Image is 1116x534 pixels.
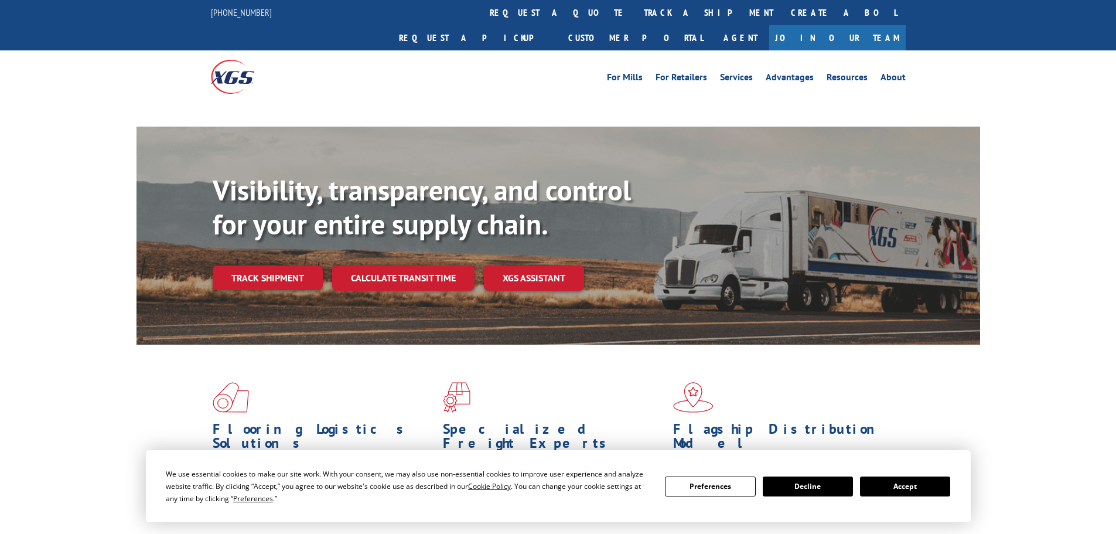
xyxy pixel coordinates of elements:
[166,468,651,505] div: We use essential cookies to make our site work. With your consent, we may also use non-essential ...
[720,73,753,86] a: Services
[712,25,769,50] a: Agent
[213,266,323,290] a: Track shipment
[468,481,511,491] span: Cookie Policy
[213,382,249,413] img: xgs-icon-total-supply-chain-intelligence-red
[213,172,631,242] b: Visibility, transparency, and control for your entire supply chain.
[656,73,707,86] a: For Retailers
[484,266,584,291] a: XGS ASSISTANT
[769,25,906,50] a: Join Our Team
[559,25,712,50] a: Customer Portal
[211,6,272,18] a: [PHONE_NUMBER]
[827,73,868,86] a: Resources
[213,422,434,456] h1: Flooring Logistics Solutions
[766,73,814,86] a: Advantages
[860,477,950,496] button: Accept
[880,73,906,86] a: About
[390,25,559,50] a: Request a pickup
[673,382,714,413] img: xgs-icon-flagship-distribution-model-red
[673,422,895,456] h1: Flagship Distribution Model
[146,450,971,522] div: Cookie Consent Prompt
[443,422,664,456] h1: Specialized Freight Experts
[665,477,755,496] button: Preferences
[763,477,853,496] button: Decline
[233,494,273,504] span: Preferences
[607,73,643,86] a: For Mills
[332,266,475,291] a: Calculate transit time
[443,382,470,413] img: xgs-icon-focused-on-flooring-red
